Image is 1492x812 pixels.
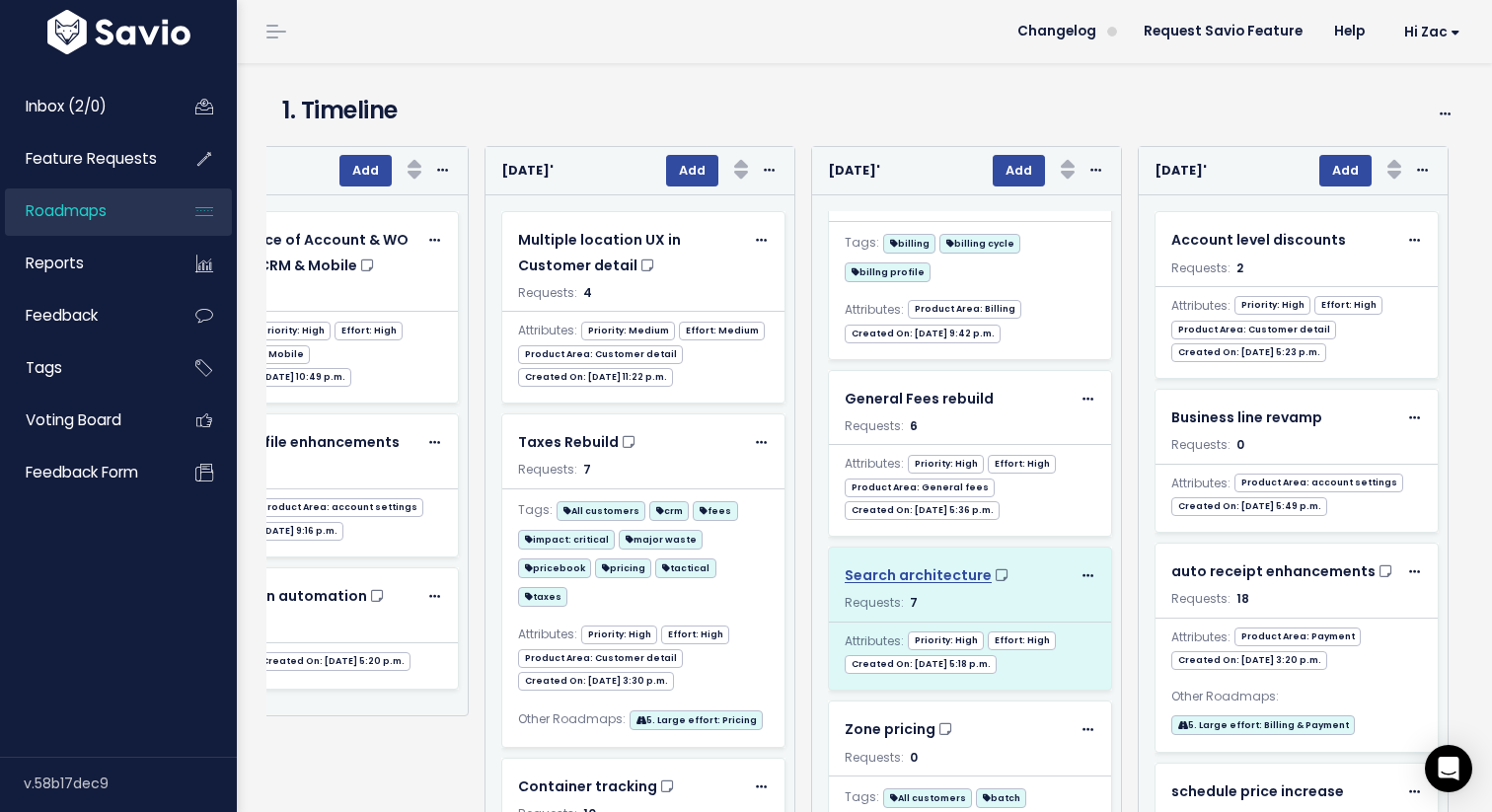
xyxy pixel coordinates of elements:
[845,594,904,611] span: Requests:
[988,631,1056,650] span: Effort: High
[845,325,1001,343] span: Created On: [DATE] 9:42 p.m.
[1171,259,1231,276] span: Requests:
[518,228,744,277] a: Multiple location UX in Customer detail
[518,320,577,341] span: Attributes:
[883,234,935,254] span: billing
[883,788,972,808] span: All customers
[557,497,645,522] a: All customers
[1318,17,1380,46] a: Help
[845,563,1071,588] a: Search architecture
[619,526,703,551] a: major waste
[845,786,879,808] span: Tags:
[518,284,577,301] span: Requests:
[1171,781,1344,801] span: schedule price increase
[1171,343,1326,362] span: Created On: [DATE] 5:23 p.m.
[666,155,718,186] button: Add
[26,305,98,326] span: Feedback
[518,530,615,550] span: impact: critical
[191,432,400,452] span: billing profile enhancements
[845,389,994,408] span: General Fees rebuild
[5,345,164,391] a: Tags
[518,708,626,730] span: Other Roadmaps:
[1155,162,1207,179] strong: [DATE]'
[1017,25,1096,38] span: Changelog
[518,554,591,579] a: pricebook
[26,357,62,378] span: Tags
[661,626,729,644] span: Effort: High
[1319,155,1372,186] button: Add
[595,554,651,579] a: pricing
[1171,407,1322,427] span: Business line revamp
[191,230,409,274] span: Appearance of Account & WO status in CRM & Mobile
[5,136,164,182] a: Feature Requests
[26,200,107,221] span: Roadmaps
[845,719,935,739] span: Zone pricing
[845,262,931,282] span: billng profile
[908,455,984,474] span: Priority: High
[845,232,879,254] span: Tags:
[845,417,904,434] span: Requests:
[649,497,689,522] a: crm
[255,498,423,517] span: Product Area: account settings
[910,594,918,611] span: 7
[883,784,972,809] a: All customers
[518,776,657,796] span: Container tracking
[845,258,931,283] a: billng profile
[518,230,681,274] span: Multiple location UX in Customer detail
[1236,590,1249,607] span: 18
[988,455,1056,474] span: Effort: High
[282,93,1362,128] h4: 1. Timeline
[1314,296,1382,315] span: Effort: High
[1171,436,1231,453] span: Requests:
[255,652,410,671] span: Created On: [DATE] 5:20 p.m.
[630,706,763,731] a: 5. Large effort: Pricing
[1234,627,1361,646] span: Product Area: Payment
[1380,17,1476,47] a: Hi Zac
[191,368,351,387] span: Created On: [DATE] 10:49 p.m.
[1425,745,1472,792] div: Open Intercom Messenger
[26,96,107,116] span: Inbox (2/0)
[191,522,343,541] span: Created On: [DATE] 9:16 p.m.
[5,241,164,286] a: Reports
[1171,406,1397,430] a: Business line revamp
[939,230,1020,255] a: billing cycle
[1171,715,1355,735] span: 5. Large effort: Billing & Payment
[518,587,567,607] span: taxes
[518,583,567,608] a: taxes
[845,501,1000,520] span: Created On: [DATE] 5:36 p.m.
[557,501,645,521] span: All customers
[191,586,367,606] span: Suspension automation
[1171,559,1397,584] a: auto receipt enhancements
[191,430,417,455] a: billing profile enhancements
[908,300,1021,319] span: Product Area: Billing
[518,526,615,551] a: impact: critical
[5,450,164,495] a: Feedback form
[1171,321,1336,339] span: Product Area: Customer detail
[1236,259,1243,276] span: 2
[1171,686,1279,707] span: Other Roadmaps:
[910,417,918,434] span: 6
[581,626,657,644] span: Priority: High
[5,398,164,443] a: Voting Board
[1234,296,1310,315] span: Priority: High
[1171,627,1231,648] span: Attributes:
[693,501,737,521] span: fees
[339,155,392,186] button: Add
[501,162,554,179] strong: [DATE]'
[518,430,744,455] a: Taxes Rebuild
[655,558,715,578] span: tactical
[518,368,673,387] span: Created On: [DATE] 11:22 p.m.
[1171,230,1346,250] span: Account level discounts
[518,499,553,521] span: Tags:
[845,565,992,585] span: Search architecture
[649,501,689,521] span: crm
[191,584,417,609] a: Suspension automation
[26,409,121,430] span: Voting Board
[630,710,763,730] span: 5. Large effort: Pricing
[24,758,237,809] div: v.58b17dec9
[5,293,164,338] a: Feedback
[655,554,715,579] a: tactical
[5,84,164,129] a: Inbox (2/0)
[518,624,577,645] span: Attributes:
[910,749,918,766] span: 0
